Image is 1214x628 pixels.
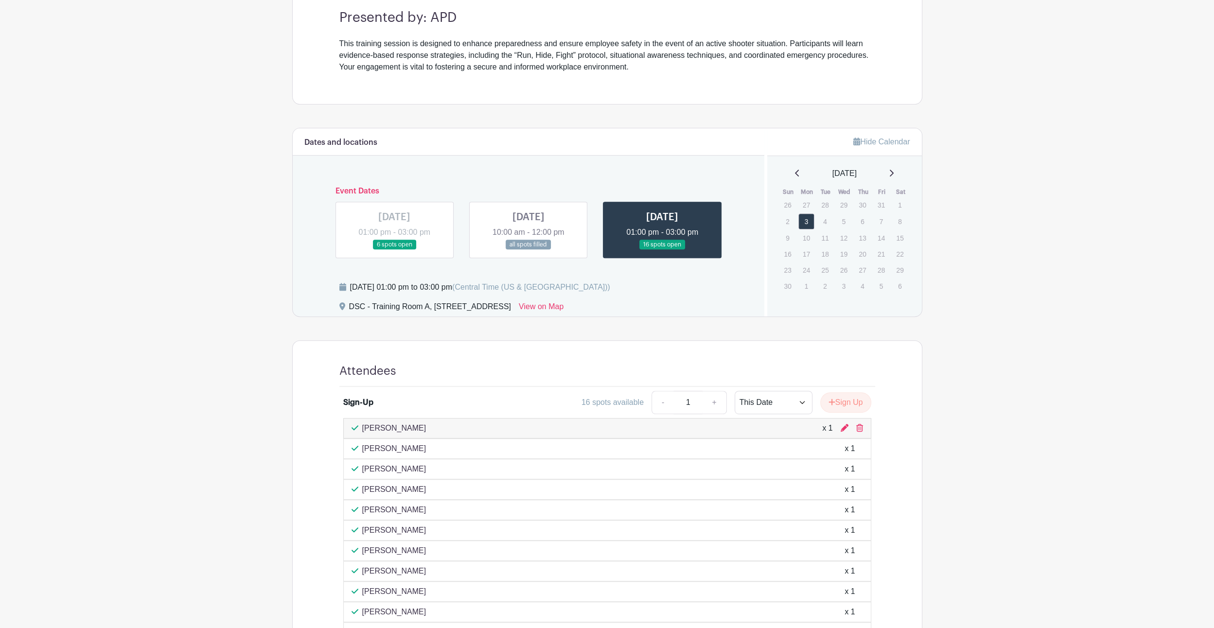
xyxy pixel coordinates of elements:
[328,187,730,196] h6: Event Dates
[817,279,833,294] p: 2
[854,230,870,245] p: 13
[779,230,795,245] p: 9
[362,504,426,516] p: [PERSON_NAME]
[362,484,426,495] p: [PERSON_NAME]
[519,301,563,316] a: View on Map
[836,262,852,278] p: 26
[854,262,870,278] p: 27
[581,397,644,408] div: 16 spots available
[779,279,795,294] p: 30
[873,214,889,229] p: 7
[362,565,426,577] p: [PERSON_NAME]
[854,246,870,262] p: 20
[892,230,908,245] p: 15
[845,463,855,475] div: x 1
[798,197,814,212] p: 27
[816,187,835,197] th: Tue
[832,168,857,179] span: [DATE]
[362,606,426,618] p: [PERSON_NAME]
[854,214,870,229] p: 6
[822,422,832,434] div: x 1
[873,187,892,197] th: Fri
[651,391,674,414] a: -
[845,606,855,618] div: x 1
[892,279,908,294] p: 6
[779,197,795,212] p: 26
[873,230,889,245] p: 14
[873,279,889,294] p: 5
[845,504,855,516] div: x 1
[892,246,908,262] p: 22
[835,187,854,197] th: Wed
[891,187,910,197] th: Sat
[343,397,373,408] div: Sign-Up
[362,524,426,536] p: [PERSON_NAME]
[845,443,855,454] div: x 1
[854,187,873,197] th: Thu
[845,484,855,495] div: x 1
[362,545,426,557] p: [PERSON_NAME]
[349,301,511,316] div: DSC - Training Room A, [STREET_ADDRESS]
[817,262,833,278] p: 25
[820,392,871,413] button: Sign Up
[779,262,795,278] p: 23
[779,246,795,262] p: 16
[854,279,870,294] p: 4
[350,281,610,293] div: [DATE] 01:00 pm to 03:00 pm
[845,524,855,536] div: x 1
[779,187,798,197] th: Sun
[702,391,726,414] a: +
[845,545,855,557] div: x 1
[798,246,814,262] p: 17
[836,230,852,245] p: 12
[873,197,889,212] p: 31
[798,279,814,294] p: 1
[845,565,855,577] div: x 1
[362,443,426,454] p: [PERSON_NAME]
[779,214,795,229] p: 2
[873,246,889,262] p: 21
[452,283,610,291] span: (Central Time (US & [GEOGRAPHIC_DATA]))
[339,364,396,378] h4: Attendees
[339,10,875,26] h3: Presented by: APD
[304,138,377,147] h6: Dates and locations
[362,463,426,475] p: [PERSON_NAME]
[836,279,852,294] p: 3
[798,230,814,245] p: 10
[854,197,870,212] p: 30
[892,197,908,212] p: 1
[817,214,833,229] p: 4
[339,38,875,73] div: This training session is designed to enhance preparedness and ensure employee safety in the event...
[873,262,889,278] p: 28
[836,214,852,229] p: 5
[798,187,817,197] th: Mon
[817,197,833,212] p: 28
[836,246,852,262] p: 19
[362,586,426,597] p: [PERSON_NAME]
[892,214,908,229] p: 8
[798,213,814,229] a: 3
[845,586,855,597] div: x 1
[892,262,908,278] p: 29
[798,262,814,278] p: 24
[836,197,852,212] p: 29
[817,230,833,245] p: 11
[817,246,833,262] p: 18
[853,138,910,146] a: Hide Calendar
[362,422,426,434] p: [PERSON_NAME]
